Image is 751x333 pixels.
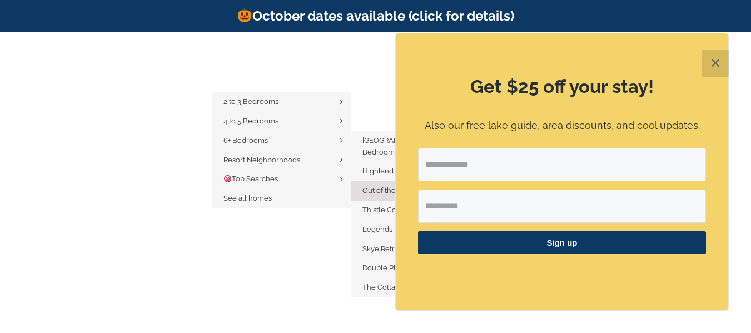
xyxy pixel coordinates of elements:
input: First Name [418,190,706,223]
a: Skye Retreat | 10 Bedrooms [351,240,490,259]
img: 🎯 [224,175,231,182]
span: Skye Retreat | 10 Bedrooms [362,245,455,253]
p: Also our free lake guide, area discounts, and cool updates. [418,118,706,134]
a: 4 to 5 Bedrooms [212,112,351,131]
span: Thistle Cottage | 6 Bedrooms [362,206,460,214]
nav: Main Menu [212,70,705,92]
span: Things to do [319,77,374,85]
b: Find that Vacation Feeling [170,125,582,163]
span: 4 to 5 Bedrooms [223,117,278,125]
a: 🎯Top Searches [212,170,351,189]
span: Double Pineapple | 11 Bedrooms [362,264,473,272]
a: Highland Retreat | 6 Bedrooms [351,162,490,181]
a: 6+ Bedrooms [212,131,351,151]
h2: Get $25 off your stay! [418,74,706,100]
span: 2 to 3 Bedrooms [223,97,278,106]
span: Top Searches [223,175,278,183]
a: Thistle Cottage | 6 Bedrooms [351,201,490,220]
a: Resort Neighborhoods [212,151,351,170]
a: 2 to 3 Bedrooms [212,92,351,112]
span: The Cottages | 11 Bedrooms [362,283,456,291]
a: Legends Pointe | 7 Bedrooms [351,220,490,240]
a: [GEOGRAPHIC_DATA] | 6 Bedrooms [351,131,490,162]
button: Sign up [418,231,706,254]
a: See all homes [212,189,351,208]
span: Vacation homes [212,77,283,85]
span: 6+ Bedrooms [223,136,268,145]
a: The Cottages | 11 Bedrooms [351,278,490,297]
span: Legends Pointe | 7 Bedrooms [362,225,462,233]
img: 🎃 [238,8,251,22]
span: [GEOGRAPHIC_DATA] | 6 Bedrooms [362,136,444,156]
a: Vacation homes [212,70,294,92]
a: October dates available (click for details) [237,8,514,24]
img: Branson Family Retreats Logo [46,42,234,67]
a: Double Pineapple | 11 Bedrooms [351,259,490,278]
span: Out of the Blue | 6 Bedrooms [362,186,460,195]
iframe: Branson Family Retreats - Opens on Book page - Availability/Property Search Widget [292,195,459,269]
p: ​ [418,268,706,280]
span: Highland Retreat | 6 Bedrooms [362,167,466,175]
h1: [GEOGRAPHIC_DATA], [GEOGRAPHIC_DATA], [US_STATE] [154,164,597,187]
a: Things to do [319,70,385,92]
input: Email Address [418,148,706,181]
span: Resort Neighborhoods [223,156,300,164]
span: See all homes [223,194,272,202]
button: Close [702,50,729,77]
a: Out of the Blue | 6 Bedrooms [351,181,490,201]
